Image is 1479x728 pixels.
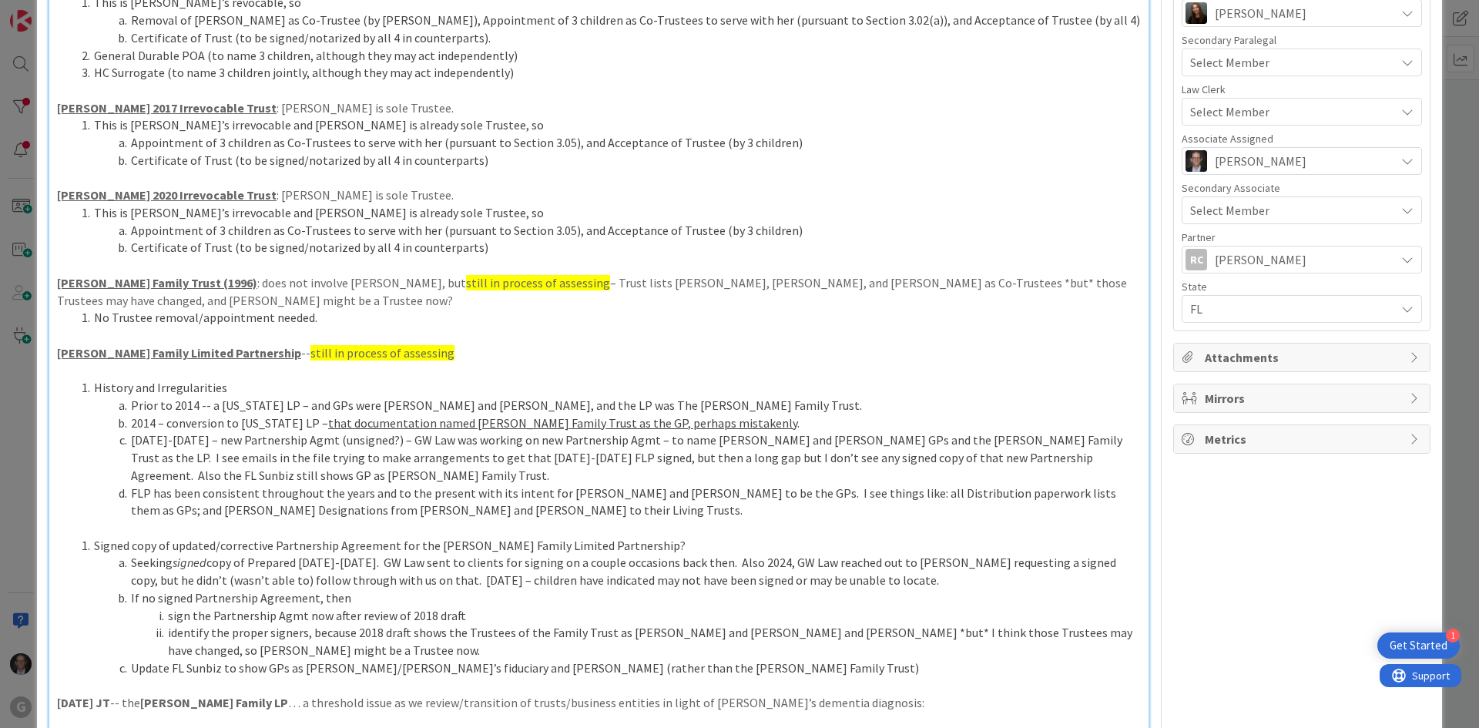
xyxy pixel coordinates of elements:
[1182,232,1422,243] div: Partner
[57,345,301,361] u: [PERSON_NAME] Family Limited Partnership
[1190,102,1269,121] span: Select Member
[75,414,1141,432] li: 2014 – conversion to [US_STATE] LP – .
[75,116,1141,134] li: This is [PERSON_NAME]’s irrevocable and [PERSON_NAME] is already sole Trustee, so
[75,397,1141,414] li: Prior to 2014 -- a [US_STATE] LP – and GPs were [PERSON_NAME] and [PERSON_NAME], and the LP was T...
[57,275,257,290] u: [PERSON_NAME] Family Trust (1996)
[1205,348,1402,367] span: Attachments
[57,100,277,116] u: [PERSON_NAME] 2017 Irrevocable Trust
[1215,250,1306,269] span: [PERSON_NAME]
[1205,430,1402,448] span: Metrics
[140,695,288,710] strong: [PERSON_NAME] Family LP
[75,589,1141,607] li: If no signed Partnership Agreement, then
[1377,632,1460,659] div: Open Get Started checklist, remaining modules: 1
[57,99,1141,117] p: : [PERSON_NAME] is sole Trustee.
[75,222,1141,240] li: Appointment of 3 children as Co-Trustees to serve with her (pursuant to Section 3.05), and Accept...
[75,554,1141,589] li: Seeking copy of Prepared [DATE]-[DATE]. GW Law sent to clients for signing on a couple occasions ...
[466,275,610,290] span: still in process of assessing
[310,345,454,361] span: still in process of assessing
[1182,84,1422,95] div: Law Clerk
[1186,249,1207,270] div: RC
[1182,183,1422,193] div: Secondary Associate
[1446,629,1460,642] div: 1
[75,309,1141,327] li: No Trustee removal/appointment needed.
[1190,53,1269,72] span: Select Member
[75,624,1141,659] li: identify the proper signers, because 2018 draft shows the Trustees of the Family Trust as [PERSON...
[75,239,1141,257] li: Certificate of Trust (to be signed/notarized by all 4 in counterparts)
[1190,300,1395,318] span: FL
[1215,4,1306,22] span: [PERSON_NAME]
[75,607,1141,625] li: sign the Partnership Agmt now after review of 2018 draft
[57,344,1141,362] p: --
[75,204,1141,222] li: This is [PERSON_NAME]’s irrevocable and [PERSON_NAME] is already sole Trustee, so
[75,12,1141,29] li: Removal of [PERSON_NAME] as Co-Trustee (by [PERSON_NAME]), Appointment of 3 children as Co-Truste...
[57,187,277,203] u: [PERSON_NAME] 2020 Irrevocable Trust
[328,415,797,431] u: that documentation named [PERSON_NAME] Family Trust as the GP, perhaps mistakenly
[1215,152,1306,170] span: [PERSON_NAME]
[57,695,110,710] strong: [DATE] JT
[75,431,1141,484] li: [DATE]-[DATE] – new Partnership Agmt (unsigned?) – GW Law was working on new Partnership Agmt – t...
[1186,2,1207,24] img: AM
[75,29,1141,47] li: Certificate of Trust (to be signed/notarized by all 4 in counterparts).
[75,152,1141,169] li: Certificate of Trust (to be signed/notarized by all 4 in counterparts)
[1205,389,1402,408] span: Mirrors
[75,379,1141,397] li: History and Irregularities
[75,485,1141,519] li: FLP has been consistent throughout the years and to the present with its intent for [PERSON_NAME]...
[1182,35,1422,45] div: Secondary Paralegal
[1186,150,1207,172] img: JT
[32,2,70,21] span: Support
[1182,133,1422,144] div: Associate Assigned
[173,555,206,570] em: signed
[75,134,1141,152] li: Appointment of 3 children as Co-Trustees to serve with her (pursuant to Section 3.05), and Accept...
[57,274,1141,309] p: : does not involve [PERSON_NAME], but – Trust lists [PERSON_NAME], [PERSON_NAME], and [PERSON_NAM...
[57,694,1141,712] p: -- the … a threshold issue as we review/transition of trusts/business entities in light of [PERSO...
[75,659,1141,677] li: Update FL Sunbiz to show GPs as [PERSON_NAME]/[PERSON_NAME]’s fiduciary and [PERSON_NAME] (rather...
[1190,201,1269,220] span: Select Member
[75,47,1141,65] li: General Durable POA (to name 3 children, although they may act independently)
[75,537,1141,555] li: Signed copy of updated/corrective Partnership Agreement for the [PERSON_NAME] Family Limited Part...
[1182,281,1422,292] div: State
[75,64,1141,82] li: HC Surrogate (to name 3 children jointly, although they may act independently)
[1390,638,1447,653] div: Get Started
[57,186,1141,204] p: : [PERSON_NAME] is sole Trustee.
